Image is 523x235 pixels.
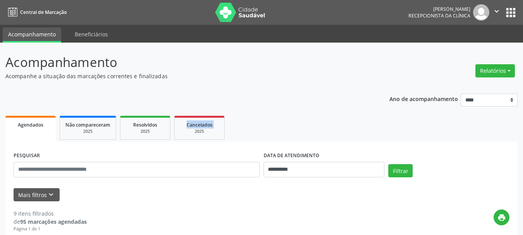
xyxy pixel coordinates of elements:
[408,6,470,12] div: [PERSON_NAME]
[133,122,157,128] span: Resolvidos
[3,27,61,43] a: Acompanhamento
[65,122,110,128] span: Não compareceram
[5,72,364,80] p: Acompanhe a situação das marcações correntes e finalizadas
[180,129,219,134] div: 2025
[47,190,55,199] i: keyboard_arrow_down
[126,129,165,134] div: 2025
[475,64,515,77] button: Relatórios
[408,12,470,19] span: Recepcionista da clínica
[20,9,67,15] span: Central de Marcação
[489,4,504,21] button: 
[14,226,87,232] div: Página 1 de 1
[494,209,509,225] button: print
[388,164,413,177] button: Filtrar
[18,122,43,128] span: Agendados
[5,6,67,19] a: Central de Marcação
[20,218,87,225] strong: 95 marcações agendadas
[497,213,506,222] i: print
[187,122,213,128] span: Cancelados
[473,4,489,21] img: img
[264,150,319,162] label: DATA DE ATENDIMENTO
[14,218,87,226] div: de
[492,7,501,15] i: 
[389,94,458,103] p: Ano de acompanhamento
[504,6,518,19] button: apps
[5,53,364,72] p: Acompanhamento
[14,150,40,162] label: PESQUISAR
[65,129,110,134] div: 2025
[14,188,60,202] button: Mais filtroskeyboard_arrow_down
[69,27,113,41] a: Beneficiários
[14,209,87,218] div: 9 itens filtrados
